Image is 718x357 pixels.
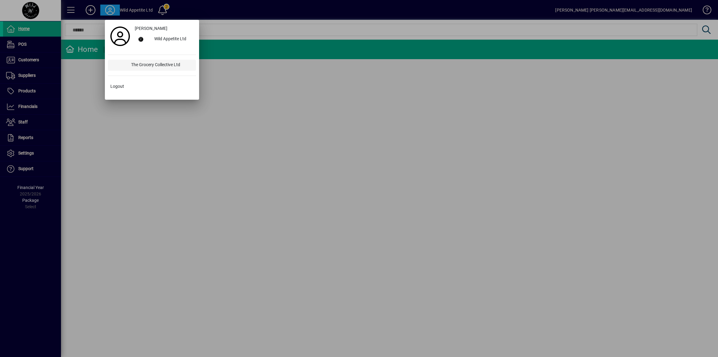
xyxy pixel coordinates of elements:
div: Wild Appetite Ltd [149,34,196,45]
button: Wild Appetite Ltd [132,34,196,45]
span: Logout [110,83,124,90]
button: Logout [108,81,196,92]
span: [PERSON_NAME] [135,25,167,32]
a: [PERSON_NAME] [132,23,196,34]
div: The Grocery Collective Ltd [126,60,196,71]
a: Profile [108,31,132,42]
button: The Grocery Collective Ltd [108,60,196,71]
